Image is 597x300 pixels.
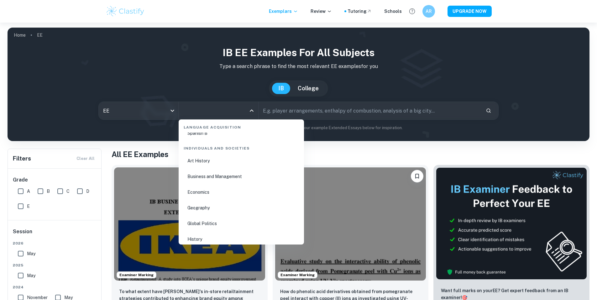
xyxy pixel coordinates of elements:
[8,28,589,141] img: profile cover
[425,8,432,15] h6: AR
[422,5,435,18] button: AR
[181,169,301,184] li: Business and Management
[448,6,492,17] button: UPGRADE NOW
[13,45,584,60] h1: IB EE examples for all subjects
[27,250,35,257] span: May
[27,203,30,210] span: E
[181,154,301,168] li: Art History
[13,284,97,290] span: 2024
[66,188,70,195] span: C
[13,154,31,163] h6: Filters
[181,126,301,140] li: Spanish B
[462,295,467,300] span: 🎯
[278,272,317,278] span: Examiner Marking
[13,63,584,70] p: Type a search phrase to find the most relevant EE examples for you
[181,140,301,154] div: Individuals and Societies
[384,8,402,15] a: Schools
[181,119,301,133] div: Language Acquisition
[181,232,301,246] li: History
[99,102,178,119] div: EE
[112,149,589,160] h1: All EE Examples
[275,167,426,281] img: Chemistry EE example thumbnail: How do phenolic acid derivatives obtaine
[13,125,584,131] p: Not sure what to search for? You can always look through our example Extended Essays below for in...
[269,8,298,15] p: Exemplars
[117,272,156,278] span: Examiner Marking
[13,262,97,268] span: 2025
[13,176,97,184] h6: Grade
[411,170,423,182] button: Bookmark
[181,216,301,231] li: Global Politics
[407,6,417,17] button: Help and Feedback
[181,185,301,199] li: Economics
[13,240,97,246] span: 2026
[483,105,494,116] button: Search
[247,106,256,115] button: Close
[436,167,587,280] img: Thumbnail
[27,272,35,279] span: May
[27,188,30,195] span: A
[14,31,26,39] a: Home
[181,201,301,215] li: Geography
[47,188,50,195] span: B
[106,5,145,18] img: Clastify logo
[13,228,97,240] h6: Session
[259,102,481,119] input: E.g. player arrangements, enthalpy of combustion, analysis of a big city...
[86,188,89,195] span: D
[291,83,325,94] button: College
[272,83,290,94] button: IB
[348,8,372,15] a: Tutoring
[311,8,332,15] p: Review
[37,32,43,39] p: EE
[114,167,265,281] img: Business and Management EE example thumbnail: To what extent have IKEA's in-store reta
